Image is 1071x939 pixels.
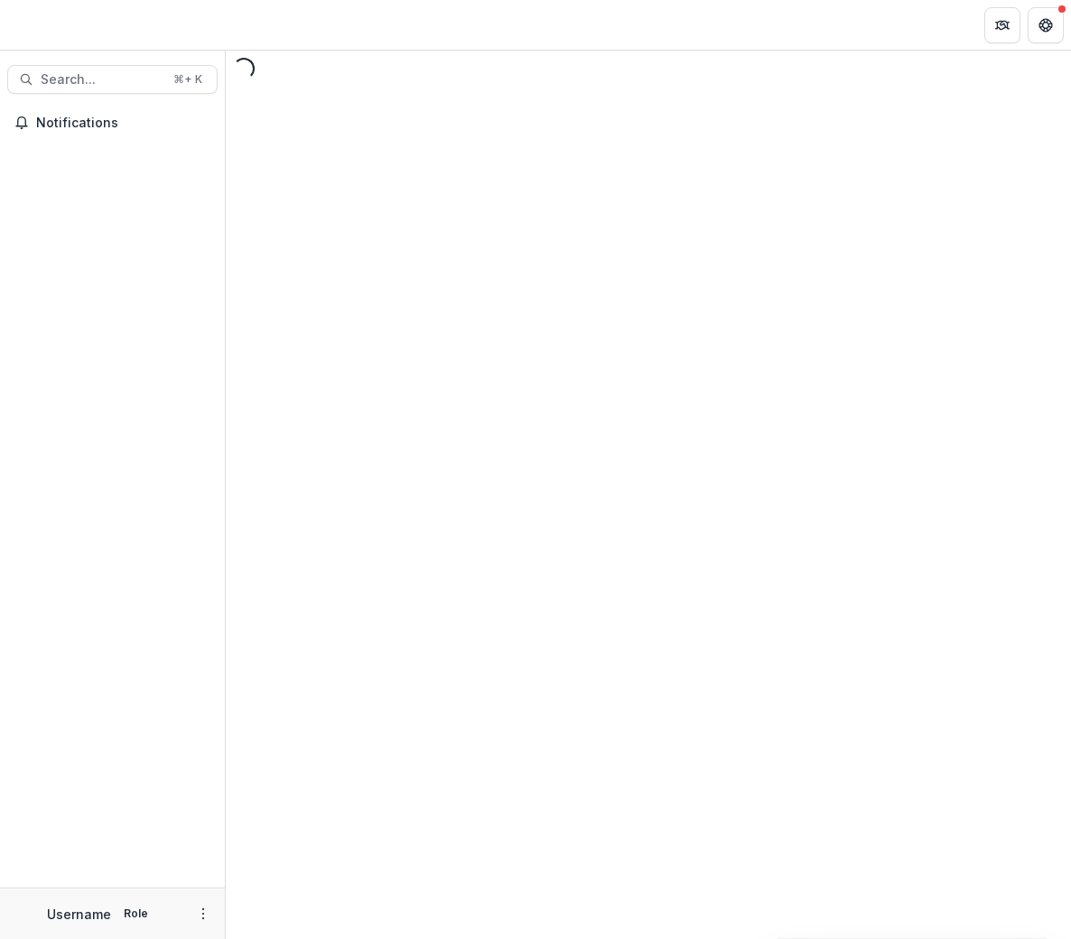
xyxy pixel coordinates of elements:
[36,116,210,131] span: Notifications
[7,65,218,94] button: Search...
[41,72,163,88] span: Search...
[1028,7,1064,43] button: Get Help
[47,905,111,924] p: Username
[170,70,206,89] div: ⌘ + K
[118,906,154,922] p: Role
[7,108,218,137] button: Notifications
[192,903,214,925] button: More
[984,7,1020,43] button: Partners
